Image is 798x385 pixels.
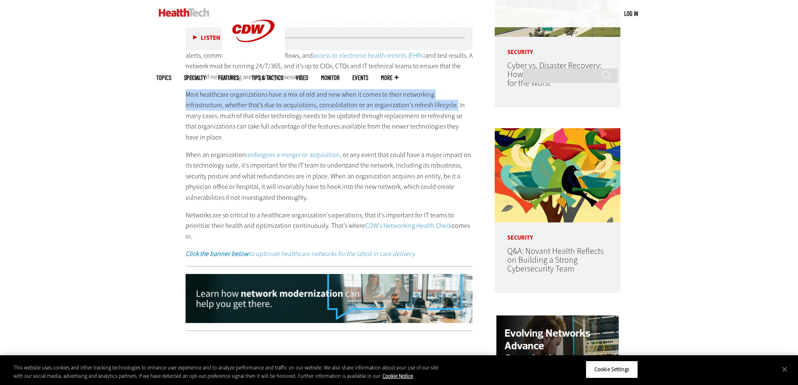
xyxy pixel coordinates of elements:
[186,274,473,323] img: x-networkmodernization-animated-2024-clickhere-desktop4
[321,75,340,81] a: MonITor
[586,361,638,378] button: Cookie Settings
[13,364,439,380] div: This website uses cookies and other tracking technologies to enhance user experience and to analy...
[296,75,308,81] a: Video
[495,128,620,222] img: abstract illustration of a tree
[381,75,398,81] span: More
[246,150,340,159] a: undergoes a merger or acquisition
[186,249,248,258] strong: Click the banner below
[222,55,285,64] a: CDW
[495,222,620,241] p: Security
[251,75,283,81] a: Tips & Tactics
[382,372,413,380] a: More information about your privacy
[352,75,368,81] a: Events
[507,245,604,274] a: Q&A: Novant Health Reflects on Building a Strong Cybersecurity Team
[624,10,638,17] a: Log in
[507,60,606,89] a: Cyber vs. Disaster Recovery: How Health Systems Prepare for the Worst
[624,9,638,18] div: User menu
[365,221,452,230] a: CDW’s Networking Health Check
[186,249,416,258] a: Click the banner belowto optimize healthcare networks for the latest in care delivery.
[775,360,794,378] button: Close
[156,75,171,81] span: Topics
[186,249,416,258] em: to optimize healthcare networks for the latest in care delivery.
[159,8,209,17] img: Home
[186,210,473,242] p: Networks are so critical to a healthcare organization’s operations, that it’s important for IT te...
[186,89,473,143] p: Most healthcare organizations have a mix of old and new when it comes to their networking infrast...
[218,75,239,81] a: Features
[186,150,473,203] p: When an organization , or any event that could have a major impact on its technology suite, it’s ...
[184,75,206,81] span: Specialty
